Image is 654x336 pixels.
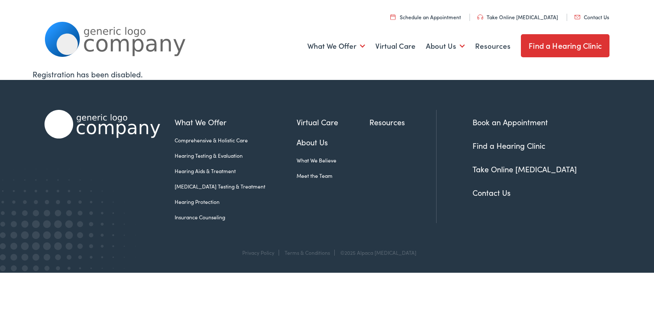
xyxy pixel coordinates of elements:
[175,136,297,144] a: Comprehensive & Holistic Care
[477,15,483,20] img: utility icon
[475,30,511,62] a: Resources
[175,183,297,190] a: [MEDICAL_DATA] Testing & Treatment
[369,116,436,128] a: Resources
[521,34,609,57] a: Find a Hearing Clinic
[477,13,558,21] a: Take Online [MEDICAL_DATA]
[175,116,297,128] a: What We Offer
[285,249,330,256] a: Terms & Conditions
[574,15,580,19] img: utility icon
[473,187,511,198] a: Contact Us
[175,198,297,206] a: Hearing Protection
[336,250,416,256] div: ©2025 Alpaca [MEDICAL_DATA]
[242,249,274,256] a: Privacy Policy
[473,140,545,151] a: Find a Hearing Clinic
[33,68,621,80] div: Registration has been disabled.
[297,172,369,180] a: Meet the Team
[297,116,369,128] a: Virtual Care
[390,13,461,21] a: Schedule an Appointment
[390,14,395,20] img: utility icon
[297,136,369,148] a: About Us
[175,167,297,175] a: Hearing Aids & Treatment
[426,30,465,62] a: About Us
[175,152,297,159] a: Hearing Testing & Evaluation
[45,110,160,139] img: Alpaca Audiology
[473,117,548,127] a: Book an Appointment
[175,213,297,221] a: Insurance Counseling
[307,30,365,62] a: What We Offer
[297,156,369,164] a: What We Believe
[375,30,416,62] a: Virtual Care
[574,13,609,21] a: Contact Us
[473,164,577,174] a: Take Online [MEDICAL_DATA]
